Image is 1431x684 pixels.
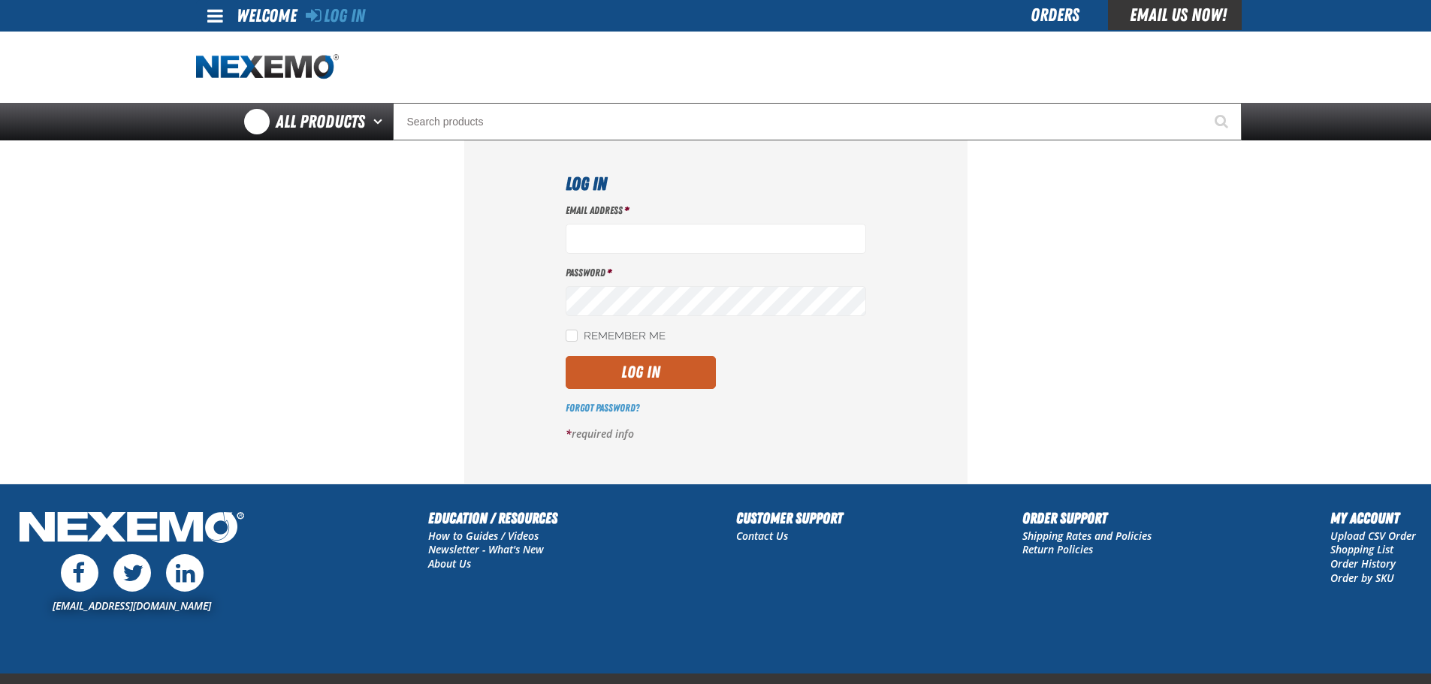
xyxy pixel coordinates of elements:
a: Order by SKU [1330,571,1394,585]
a: How to Guides / Videos [428,529,539,543]
a: About Us [428,556,471,571]
img: Nexemo logo [196,54,339,80]
a: Newsletter - What's New [428,542,544,556]
a: Contact Us [736,529,788,543]
label: Remember Me [566,330,666,344]
input: Remember Me [566,330,578,342]
button: Open All Products pages [368,103,393,140]
h1: Log In [566,170,866,197]
input: Search [393,103,1242,140]
img: Nexemo Logo [15,507,249,551]
a: [EMAIL_ADDRESS][DOMAIN_NAME] [53,598,211,613]
a: Log In [306,5,365,26]
a: Forgot Password? [566,402,639,414]
a: Shopping List [1330,542,1393,556]
h2: Order Support [1022,507,1152,529]
a: Return Policies [1022,542,1093,556]
button: Start Searching [1204,103,1242,140]
a: Home [196,54,339,80]
h2: Customer Support [736,507,843,529]
a: Upload CSV Order [1330,529,1416,543]
a: Shipping Rates and Policies [1022,529,1152,543]
label: Email Address [566,203,866,218]
h2: Education / Resources [428,507,557,529]
label: Password [566,266,866,280]
h2: My Account [1330,507,1416,529]
a: Order History [1330,556,1396,571]
p: required info [566,427,866,441]
button: Log In [566,356,716,389]
span: All Products [276,108,365,135]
